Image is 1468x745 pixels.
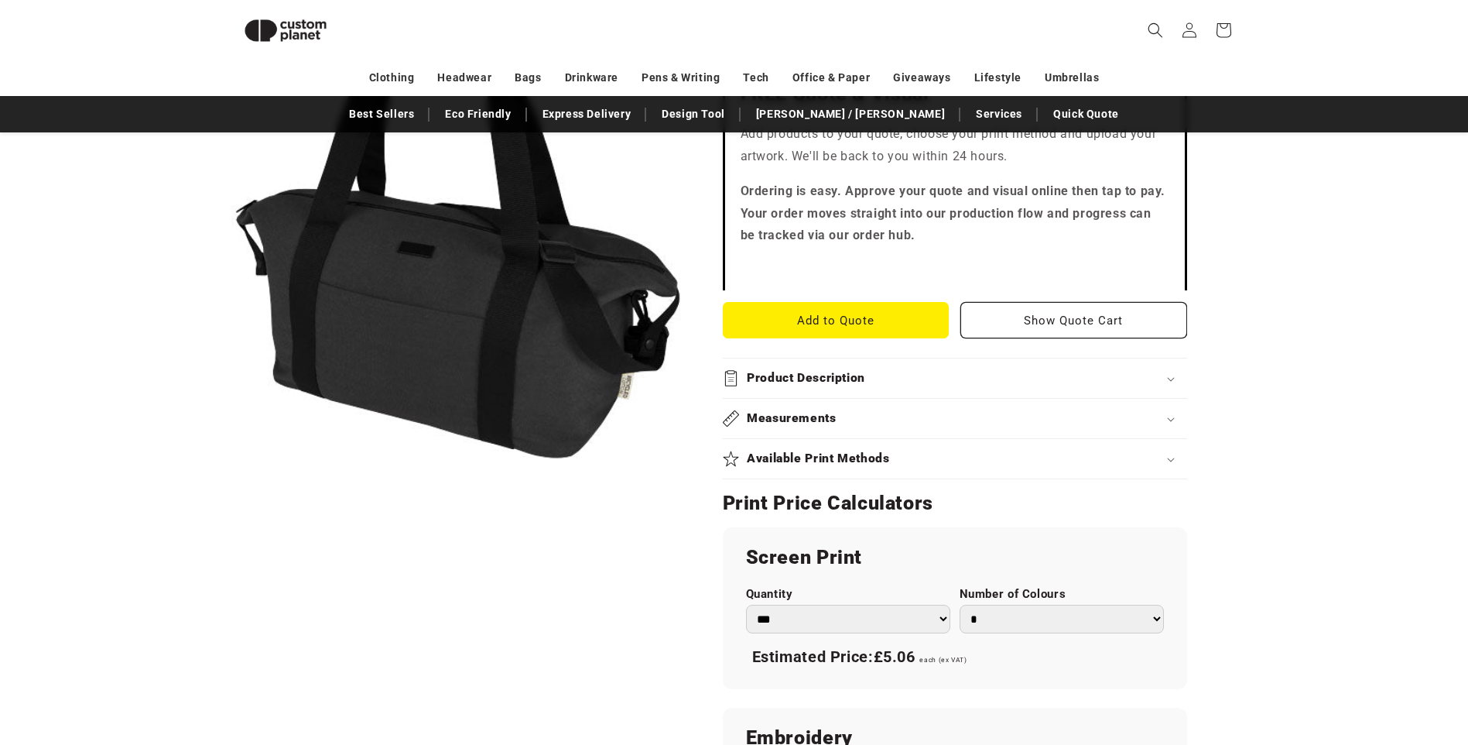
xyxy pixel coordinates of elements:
[231,6,340,55] img: Custom Planet
[741,259,1169,275] iframe: Customer reviews powered by Trustpilot
[1210,578,1468,745] iframe: Chat Widget
[369,64,415,91] a: Clothing
[723,399,1187,438] summary: Measurements
[515,64,541,91] a: Bags
[960,587,1164,602] label: Number of Colours
[535,101,639,128] a: Express Delivery
[747,410,837,427] h2: Measurements
[723,302,950,338] button: Add to Quote
[746,545,1164,570] h2: Screen Print
[874,647,915,666] span: £5.06
[748,101,953,128] a: [PERSON_NAME] / [PERSON_NAME]
[654,101,733,128] a: Design Tool
[747,451,890,467] h2: Available Print Methods
[231,23,684,476] media-gallery: Gallery Viewer
[437,101,518,128] a: Eco Friendly
[1138,13,1172,47] summary: Search
[723,359,1187,398] summary: Product Description
[960,302,1187,338] button: Show Quote Cart
[437,64,491,91] a: Headwear
[741,184,1166,243] strong: Ordering is easy. Approve your quote and visual online then tap to pay. Your order moves straight...
[723,439,1187,479] summary: Available Print Methods
[1045,101,1127,128] a: Quick Quote
[747,370,865,386] h2: Product Description
[1045,64,1099,91] a: Umbrellas
[919,656,967,664] span: each (ex VAT)
[746,587,950,602] label: Quantity
[565,64,618,91] a: Drinkware
[893,64,950,91] a: Giveaways
[723,491,1187,516] h2: Print Price Calculators
[746,641,1164,674] div: Estimated Price:
[642,64,720,91] a: Pens & Writing
[743,64,768,91] a: Tech
[341,101,422,128] a: Best Sellers
[792,64,870,91] a: Office & Paper
[974,64,1021,91] a: Lifestyle
[968,101,1030,128] a: Services
[741,123,1169,168] p: Add products to your quote, choose your print method and upload your artwork. We'll be back to yo...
